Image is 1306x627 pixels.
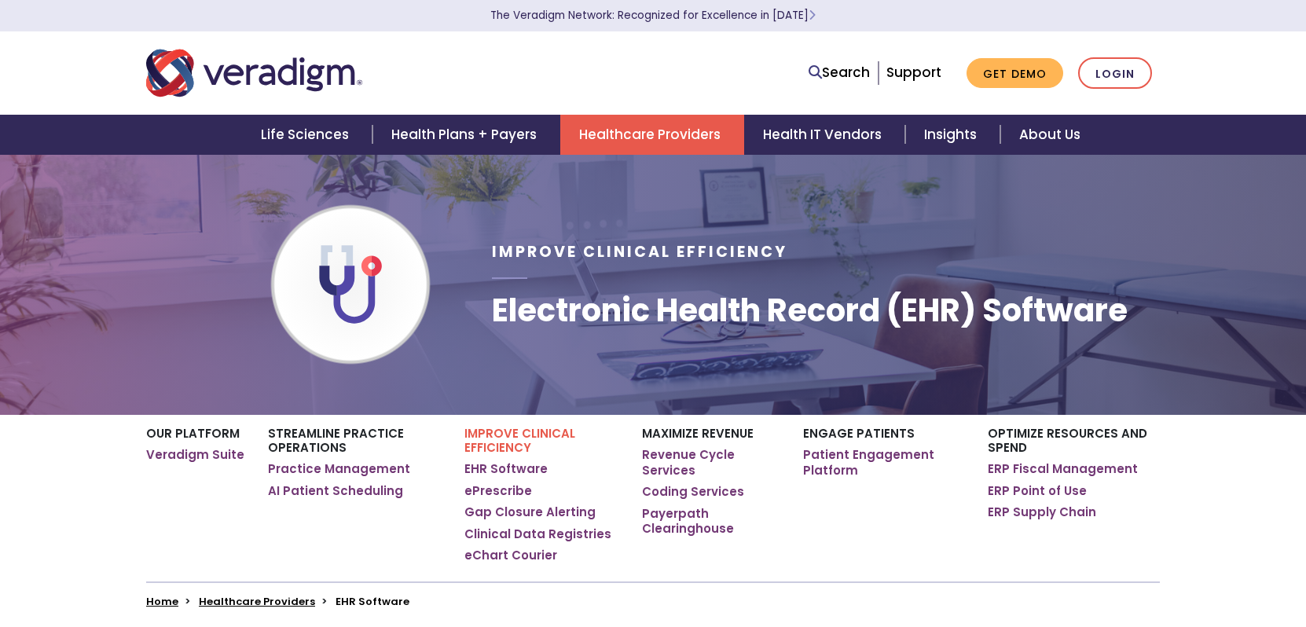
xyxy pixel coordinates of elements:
[268,483,403,499] a: AI Patient Scheduling
[642,484,744,500] a: Coding Services
[464,461,548,477] a: EHR Software
[268,461,410,477] a: Practice Management
[886,63,941,82] a: Support
[905,115,1000,155] a: Insights
[809,8,816,23] span: Learn More
[146,447,244,463] a: Veradigm Suite
[492,291,1128,329] h1: Electronic Health Record (EHR) Software
[1000,115,1099,155] a: About Us
[988,461,1138,477] a: ERP Fiscal Management
[1078,57,1152,90] a: Login
[464,548,557,563] a: eChart Courier
[199,594,315,609] a: Healthcare Providers
[492,241,787,262] span: Improve Clinical Efficiency
[490,8,816,23] a: The Veradigm Network: Recognized for Excellence in [DATE]Learn More
[464,483,532,499] a: ePrescribe
[642,447,780,478] a: Revenue Cycle Services
[464,504,596,520] a: Gap Closure Alerting
[967,58,1063,89] a: Get Demo
[560,115,744,155] a: Healthcare Providers
[146,594,178,609] a: Home
[809,62,870,83] a: Search
[988,504,1096,520] a: ERP Supply Chain
[146,47,362,99] img: Veradigm logo
[803,447,964,478] a: Patient Engagement Platform
[642,506,780,537] a: Payerpath Clearinghouse
[744,115,905,155] a: Health IT Vendors
[988,483,1087,499] a: ERP Point of Use
[372,115,560,155] a: Health Plans + Payers
[242,115,372,155] a: Life Sciences
[464,526,611,542] a: Clinical Data Registries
